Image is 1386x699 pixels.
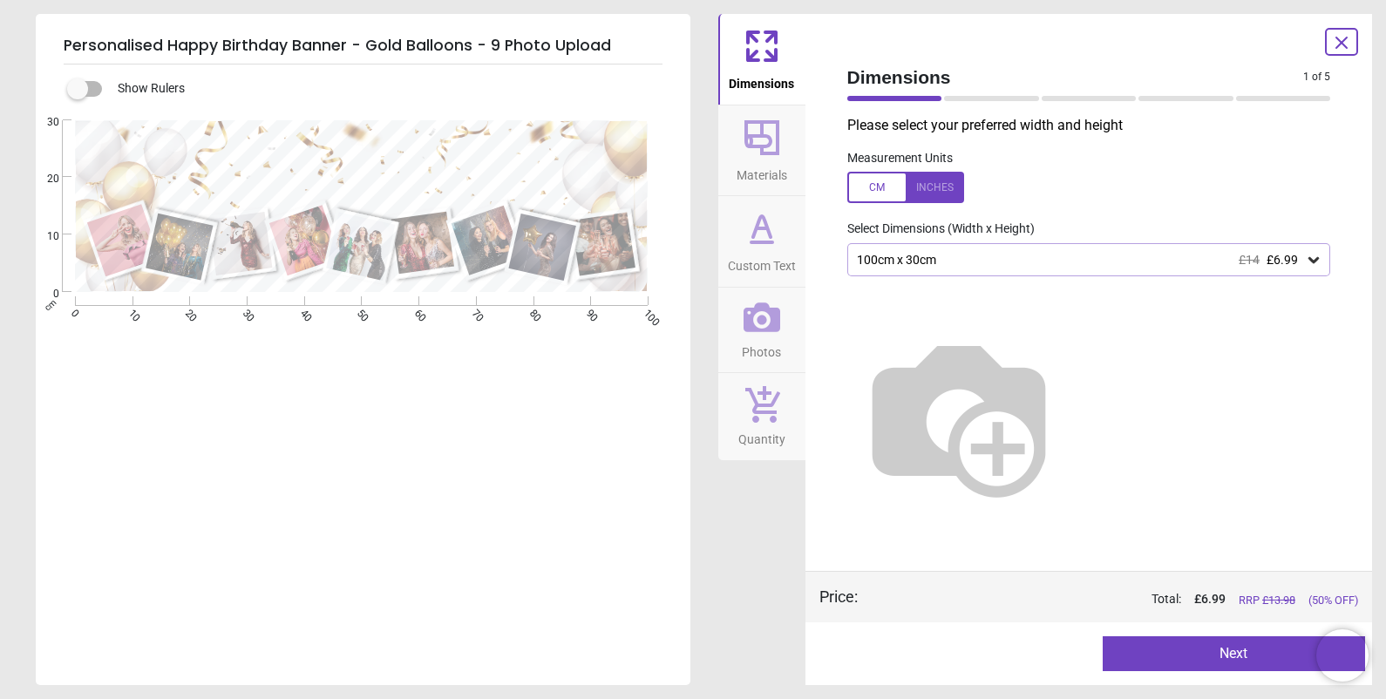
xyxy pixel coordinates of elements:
span: RRP [1239,593,1295,608]
button: Dimensions [718,14,805,105]
div: Price : [819,586,858,607]
span: £6.99 [1267,253,1298,267]
img: Helper for size comparison [847,304,1070,527]
button: Next [1103,636,1365,671]
div: Show Rulers [78,78,690,99]
span: (50% OFF) [1308,593,1358,608]
span: 1 of 5 [1303,70,1330,85]
span: Quantity [738,423,785,449]
span: Dimensions [847,64,1304,90]
span: 30 [26,115,59,130]
p: Please select your preferred width and height [847,116,1345,135]
button: Materials [718,105,805,196]
span: 20 [26,172,59,187]
button: Quantity [718,373,805,460]
label: Measurement Units [847,150,953,167]
span: Materials [737,159,787,185]
span: 6.99 [1201,592,1226,606]
span: £ 13.98 [1262,594,1295,607]
div: Total: [884,591,1359,608]
h5: Personalised Happy Birthday Banner - Gold Balloons - 9 Photo Upload [64,28,662,64]
button: Custom Text [718,196,805,287]
label: Select Dimensions (Width x Height) [833,221,1035,238]
span: Photos [742,336,781,362]
iframe: Brevo live chat [1316,629,1369,682]
div: 100cm x 30cm [855,253,1306,268]
span: Custom Text [728,249,796,275]
span: £14 [1239,253,1260,267]
span: 10 [26,229,59,244]
button: Photos [718,288,805,373]
span: £ [1194,591,1226,608]
span: 0 [26,287,59,302]
span: Dimensions [729,67,794,93]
